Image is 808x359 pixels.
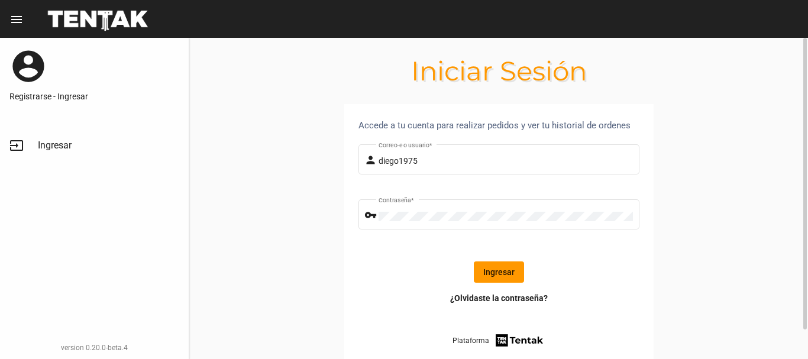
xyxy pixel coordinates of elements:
[9,90,179,102] a: Registrarse - Ingresar
[450,292,548,304] a: ¿Olvidaste la contraseña?
[9,342,179,354] div: version 0.20.0-beta.4
[474,261,524,283] button: Ingresar
[358,118,639,132] div: Accede a tu cuenta para realizar pedidos y ver tu historial de ordenes
[453,335,489,347] span: Plataforma
[453,332,545,348] a: Plataforma
[9,47,47,85] mat-icon: account_circle
[9,12,24,27] mat-icon: menu
[364,153,379,167] mat-icon: person
[9,138,24,153] mat-icon: input
[364,208,379,222] mat-icon: vpn_key
[494,332,545,348] img: tentak-firm.png
[38,140,72,151] span: Ingresar
[189,62,808,80] h1: Iniciar Sesión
